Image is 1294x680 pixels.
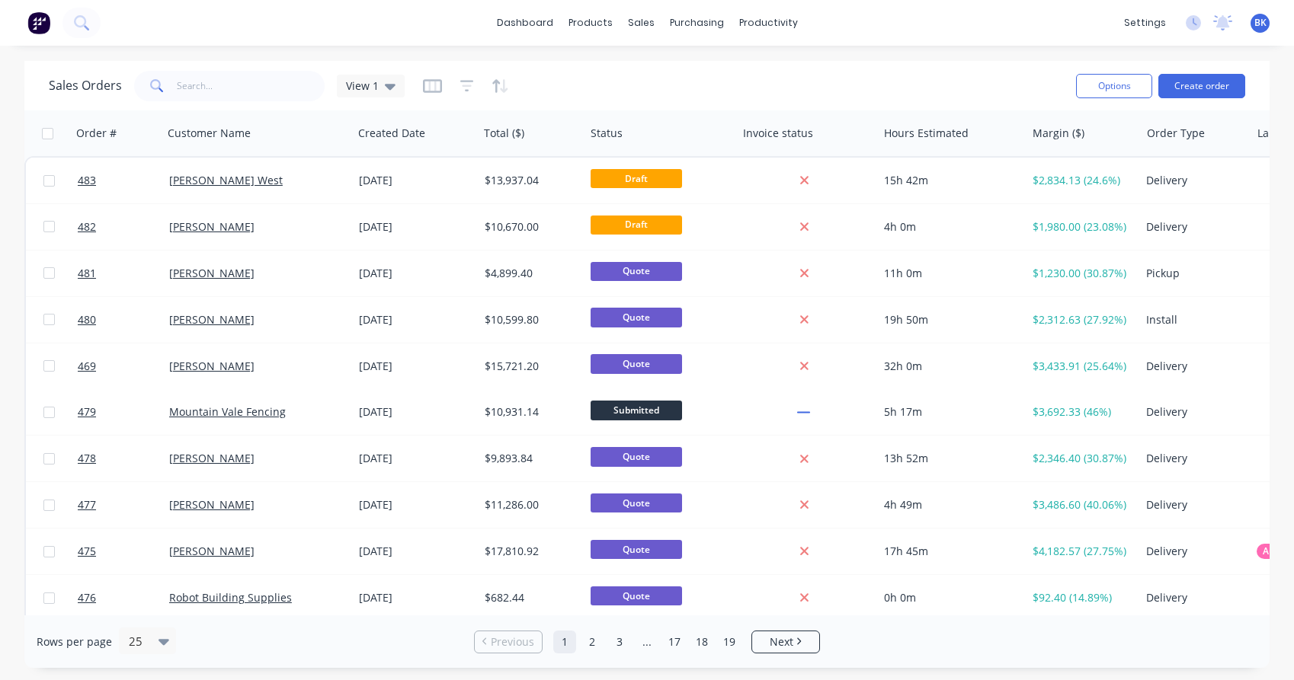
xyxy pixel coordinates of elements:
div: $3,486.60 (40.06%) [1033,497,1129,512]
div: Invoice status [743,126,813,141]
a: Page 19 [718,631,741,653]
a: Page 18 [690,631,713,653]
a: [PERSON_NAME] [169,219,255,234]
div: Delivery [1146,359,1240,374]
a: Next page [752,634,819,650]
span: Previous [491,634,534,650]
div: $1,230.00 (30.87%) [1033,266,1129,281]
div: [DATE] [359,544,472,559]
div: Delivery [1146,219,1240,235]
a: dashboard [489,11,561,34]
div: $2,312.63 (27.92%) [1033,312,1129,327]
div: $10,931.14 [485,404,574,420]
a: 480 [78,297,169,343]
div: 4h 49m [884,497,1014,512]
div: [DATE] [359,312,472,327]
div: Order # [76,126,117,141]
div: [DATE] [359,590,472,605]
div: Delivery [1146,404,1240,420]
div: [DATE] [359,266,472,281]
div: sales [620,11,662,34]
div: $4,182.57 (27.75%) [1033,544,1129,559]
div: $4,899.40 [485,266,574,281]
div: 15h 42m [884,173,1014,188]
span: 469 [78,359,96,374]
a: 478 [78,436,169,481]
div: $1,980.00 (23.08%) [1033,219,1129,235]
div: [DATE] [359,451,472,466]
div: $17,810.92 [485,544,574,559]
a: Page 17 [663,631,686,653]
button: Options [1076,74,1152,98]
a: [PERSON_NAME] [169,497,255,512]
span: Next [770,634,793,650]
h1: Sales Orders [49,78,122,93]
span: Rows per page [37,634,112,650]
div: purchasing [662,11,732,34]
input: Search... [177,71,325,101]
div: Delivery [1146,590,1240,605]
a: [PERSON_NAME] West [169,173,283,187]
div: products [561,11,620,34]
a: [PERSON_NAME] [169,359,255,373]
a: [PERSON_NAME] [169,266,255,280]
a: Robot Building Supplies [169,590,292,605]
a: 483 [78,158,169,203]
div: Labels [1257,126,1290,141]
button: Create order [1158,74,1245,98]
div: Created Date [358,126,425,141]
div: $682.44 [485,590,574,605]
div: Install [1146,312,1240,327]
div: 19h 50m [884,312,1014,327]
div: [DATE] [359,404,472,420]
div: $13,937.04 [485,173,574,188]
div: Margin ($) [1033,126,1084,141]
div: $10,670.00 [485,219,574,235]
span: 480 [78,312,96,327]
a: 475 [78,528,169,574]
div: Customer Name [168,126,251,141]
div: 32h 0m [884,359,1014,374]
div: [DATE] [359,219,472,235]
div: 0h 0m [884,590,1014,605]
div: $2,346.40 (30.87%) [1033,451,1129,466]
div: $10,599.80 [485,312,574,327]
div: $9,893.84 [485,451,574,466]
div: Status [591,126,623,141]
div: Delivery [1146,544,1240,559]
span: Submitted [591,401,682,420]
span: Quote [591,447,682,466]
div: 5h 17m [884,404,1014,420]
div: Delivery [1146,451,1240,466]
img: Factory [27,11,50,34]
a: Page 1 is your current page [553,631,576,653]
div: productivity [732,11,806,34]
a: [PERSON_NAME] [169,544,255,558]
span: Draft [591,215,682,235]
a: 479 [78,389,169,435]
span: 482 [78,219,96,235]
a: Previous page [475,634,542,650]
a: Mountain Vale Fencing [169,404,286,419]
span: Quote [591,308,682,327]
div: 17h 45m [884,544,1014,559]
div: [DATE] [359,359,472,374]
span: 477 [78,497,96,512]
a: Page 2 [581,631,604,653]
span: 476 [78,590,96,605]
a: 476 [78,575,169,621]
div: settings [1116,11,1174,34]
div: $3,692.33 (46%) [1033,404,1129,420]
div: [DATE] [359,497,472,512]
span: BK [1254,16,1267,30]
span: Quote [591,354,682,373]
span: 478 [78,451,96,466]
a: 481 [78,251,169,296]
div: Pickup [1146,266,1240,281]
div: Total ($) [484,126,524,141]
span: 483 [78,173,96,188]
div: $11,286.00 [485,497,574,512]
div: Hours Estimated [884,126,969,141]
div: Delivery [1146,497,1240,512]
span: Quote [591,586,682,605]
